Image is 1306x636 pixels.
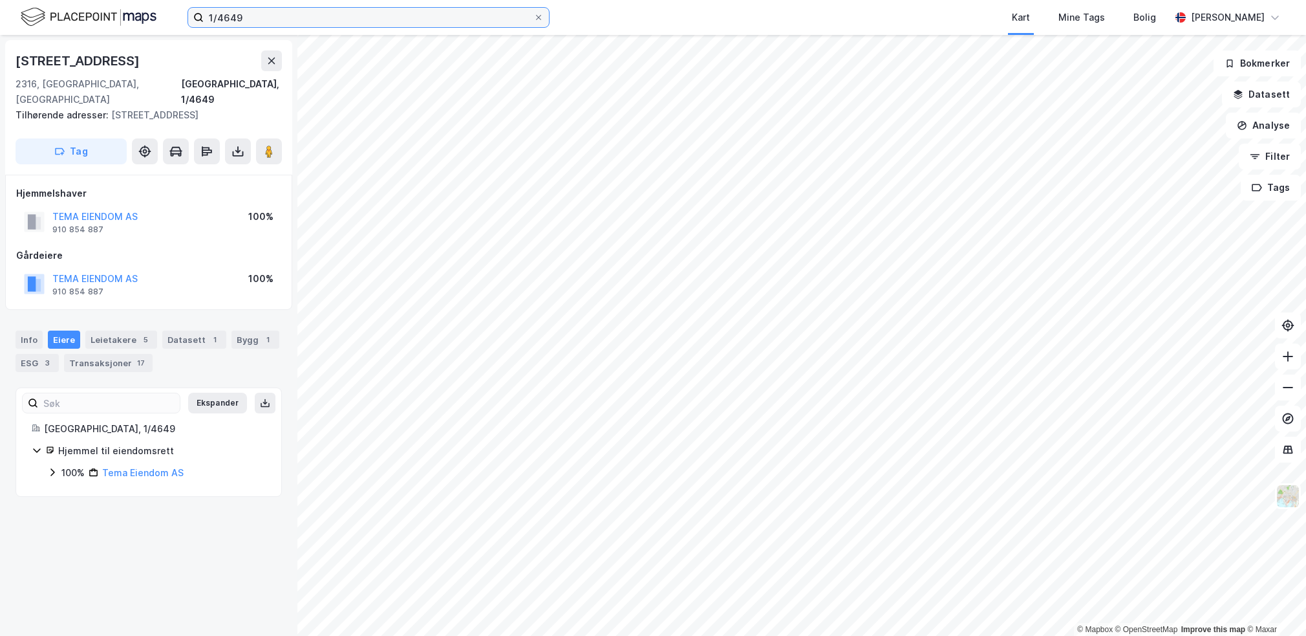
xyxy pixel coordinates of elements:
[1115,625,1178,634] a: OpenStreetMap
[1226,113,1301,138] button: Analyse
[139,333,152,346] div: 5
[16,186,281,201] div: Hjemmelshaver
[16,76,181,107] div: 2316, [GEOGRAPHIC_DATA], [GEOGRAPHIC_DATA]
[85,331,157,349] div: Leietakere
[1241,574,1306,636] iframe: Chat Widget
[1222,82,1301,107] button: Datasett
[48,331,80,349] div: Eiere
[1214,50,1301,76] button: Bokmerker
[58,443,266,459] div: Hjemmel til eiendomsrett
[1133,10,1156,25] div: Bolig
[44,421,266,437] div: [GEOGRAPHIC_DATA], 1/4649
[16,138,127,164] button: Tag
[1239,144,1301,170] button: Filter
[16,50,142,71] div: [STREET_ADDRESS]
[181,76,282,107] div: [GEOGRAPHIC_DATA], 1/4649
[1241,175,1301,201] button: Tags
[1191,10,1265,25] div: [PERSON_NAME]
[204,8,533,27] input: Søk på adresse, matrikkel, gårdeiere, leietakere eller personer
[1012,10,1030,25] div: Kart
[208,333,221,346] div: 1
[134,356,147,369] div: 17
[1181,625,1245,634] a: Improve this map
[52,287,103,297] div: 910 854 887
[231,331,279,349] div: Bygg
[64,354,153,372] div: Transaksjoner
[21,6,156,28] img: logo.f888ab2527a4732fd821a326f86c7f29.svg
[248,271,273,287] div: 100%
[162,331,226,349] div: Datasett
[16,354,59,372] div: ESG
[102,467,184,478] a: Tema Eiendom AS
[16,109,111,120] span: Tilhørende adresser:
[261,333,274,346] div: 1
[41,356,54,369] div: 3
[52,225,103,235] div: 910 854 887
[188,393,247,413] button: Ekspander
[16,331,43,349] div: Info
[248,209,273,225] div: 100%
[61,465,85,481] div: 100%
[1058,10,1105,25] div: Mine Tags
[16,248,281,263] div: Gårdeiere
[16,107,272,123] div: [STREET_ADDRESS]
[38,393,180,413] input: Søk
[1276,484,1300,509] img: Z
[1077,625,1113,634] a: Mapbox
